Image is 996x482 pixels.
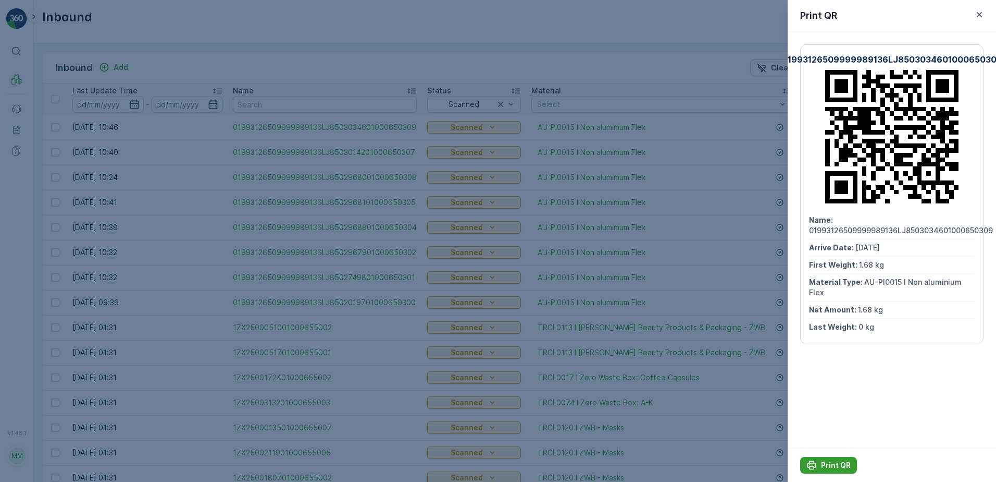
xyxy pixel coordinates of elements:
span: Material Type : [9,223,64,232]
span: 5.98 kg [59,206,85,214]
span: Net Amount : [809,305,858,314]
p: 01993126509999989136LJ8503046701000650301 [388,9,606,21]
span: Arrive Date : [9,188,55,197]
span: [DATE] [855,243,880,252]
span: Last Weight : [9,257,58,266]
span: 5.98 kg [58,240,84,249]
span: Material Type : [809,278,864,286]
span: Last Weight : [809,322,858,331]
button: Print QR [800,457,857,474]
span: Net Amount : [9,240,58,249]
span: 0 kg [58,257,74,266]
span: First Weight : [9,206,59,214]
p: Print QR [800,8,837,23]
span: AU-PI0015 I Non aluminium Flex [809,278,962,297]
span: 01993126509999989136LJ8503046701000650301 [34,171,217,180]
p: Print QR [821,460,851,471]
span: Name : [9,171,34,180]
span: 1.68 kg [858,305,883,314]
span: Arrive Date : [809,243,855,252]
span: 0 kg [858,322,874,331]
span: 1.68 kg [859,260,884,269]
span: Name : [809,215,833,224]
span: First Weight : [809,260,859,269]
span: [DATE] [55,188,80,197]
span: AU-PI0002 I Aluminium flexibles [64,223,182,232]
span: 01993126509999989136LJ8503034601000650309 [809,226,993,235]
